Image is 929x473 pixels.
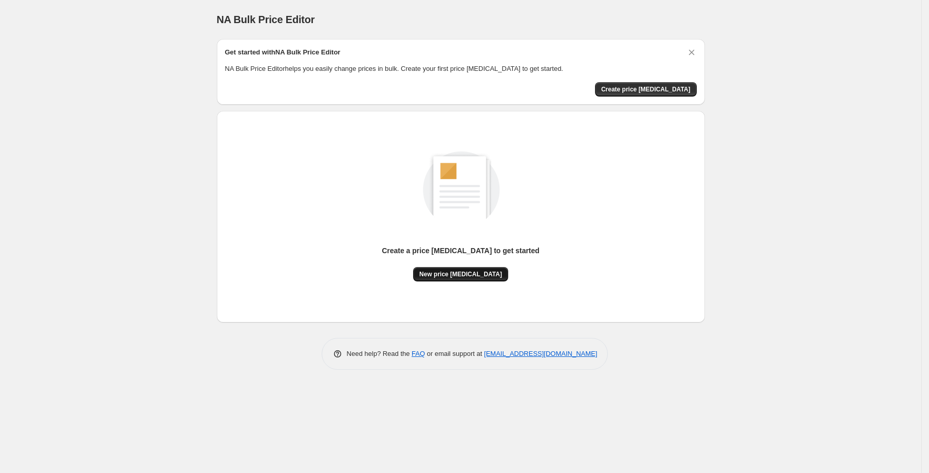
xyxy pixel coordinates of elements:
a: [EMAIL_ADDRESS][DOMAIN_NAME] [484,350,597,357]
span: Need help? Read the [347,350,412,357]
span: Create price [MEDICAL_DATA] [601,85,691,93]
h2: Get started with NA Bulk Price Editor [225,47,341,58]
button: Dismiss card [686,47,697,58]
button: Create price change job [595,82,697,97]
a: FAQ [412,350,425,357]
span: NA Bulk Price Editor [217,14,315,25]
span: or email support at [425,350,484,357]
span: New price [MEDICAL_DATA] [419,270,502,278]
p: NA Bulk Price Editor helps you easily change prices in bulk. Create your first price [MEDICAL_DAT... [225,64,697,74]
p: Create a price [MEDICAL_DATA] to get started [382,245,540,256]
button: New price [MEDICAL_DATA] [413,267,508,281]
